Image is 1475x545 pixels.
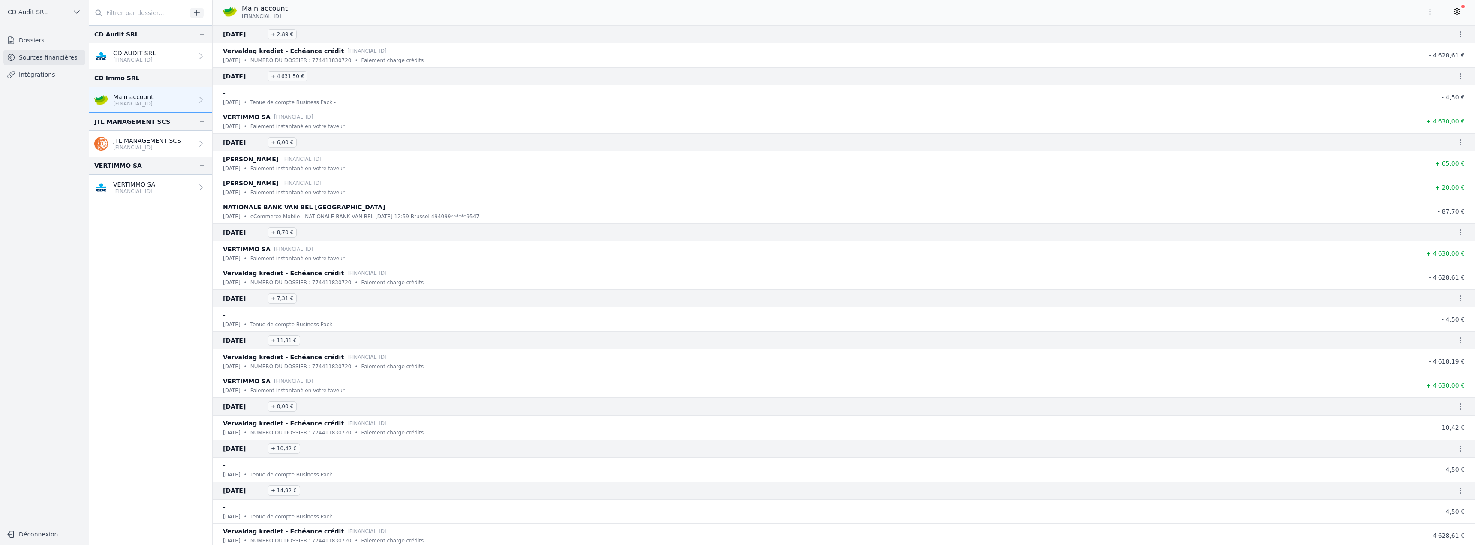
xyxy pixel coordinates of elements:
[113,93,154,101] p: Main account
[223,401,264,412] span: [DATE]
[223,502,226,512] p: -
[268,443,300,454] span: + 10,42 €
[1426,250,1465,257] span: + 4 630,00 €
[8,8,48,16] span: CD Audit SRL
[250,212,479,221] p: eCommerce Mobile - NATIONALE BANK VAN BEL [DATE] 12:59 Brussel 494099******9547
[223,98,241,107] p: [DATE]
[223,268,344,278] p: Vervaldag krediet - Echéance crédit
[223,178,279,188] p: [PERSON_NAME]
[1442,316,1465,323] span: - 4,50 €
[250,122,345,131] p: Paiement instantané en votre faveur
[274,377,313,385] p: [FINANCIAL_ID]
[282,179,322,187] p: [FINANCIAL_ID]
[250,362,352,371] p: NUMERO DU DOSSIER : 774411830720
[223,278,241,287] p: [DATE]
[223,254,241,263] p: [DATE]
[347,353,387,361] p: [FINANCIAL_ID]
[347,269,387,277] p: [FINANCIAL_ID]
[244,254,247,263] div: •
[223,88,226,98] p: -
[223,470,241,479] p: [DATE]
[244,56,247,65] div: •
[1429,274,1465,281] span: - 4 628,61 €
[3,67,85,82] a: Intégrations
[1442,508,1465,515] span: - 4,50 €
[223,443,264,454] span: [DATE]
[244,98,247,107] div: •
[94,117,170,127] div: JTL MANAGEMENT SCS
[223,485,264,496] span: [DATE]
[361,278,424,287] p: Paiement charge crédits
[250,470,332,479] p: Tenue de compte Business Pack
[282,155,322,163] p: [FINANCIAL_ID]
[244,362,247,371] div: •
[223,137,264,148] span: [DATE]
[274,245,313,253] p: [FINANCIAL_ID]
[223,362,241,371] p: [DATE]
[244,278,247,287] div: •
[89,43,212,69] a: CD AUDIT SRL [FINANCIAL_ID]
[223,320,241,329] p: [DATE]
[223,56,241,65] p: [DATE]
[268,29,297,39] span: + 2,89 €
[223,352,344,362] p: Vervaldag krediet - Echéance crédit
[94,181,108,194] img: CBC_CREGBEBB.png
[1438,208,1465,215] span: - 87,70 €
[113,57,156,63] p: [FINANCIAL_ID]
[89,131,212,157] a: JTL MANAGEMENT SCS [FINANCIAL_ID]
[94,137,108,151] img: ing.png
[250,278,352,287] p: NUMERO DU DOSSIER : 774411830720
[223,164,241,173] p: [DATE]
[113,100,154,107] p: [FINANCIAL_ID]
[361,428,424,437] p: Paiement charge crédits
[244,386,247,395] div: •
[244,188,247,197] div: •
[223,293,264,304] span: [DATE]
[347,419,387,428] p: [FINANCIAL_ID]
[223,202,385,212] p: NATIONALE BANK VAN BEL [GEOGRAPHIC_DATA]
[1442,94,1465,101] span: - 4,50 €
[250,536,352,545] p: NUMERO DU DOSSIER : 774411830720
[250,98,336,107] p: Tenue de compte Business Pack -
[355,278,358,287] div: •
[244,320,247,329] div: •
[223,5,237,18] img: crelan.png
[113,136,181,145] p: JTL MANAGEMENT SCS
[94,29,139,39] div: CD Audit SRL
[355,536,358,545] div: •
[347,527,387,536] p: [FINANCIAL_ID]
[244,536,247,545] div: •
[223,428,241,437] p: [DATE]
[223,376,271,386] p: VERTIMMO SA
[250,428,352,437] p: NUMERO DU DOSSIER : 774411830720
[250,254,345,263] p: Paiement instantané en votre faveur
[223,386,241,395] p: [DATE]
[223,112,271,122] p: VERTIMMO SA
[223,418,344,428] p: Vervaldag krediet - Echéance crédit
[268,227,297,238] span: + 8,70 €
[89,175,212,200] a: VERTIMMO SA [FINANCIAL_ID]
[94,73,139,83] div: CD Immo SRL
[250,164,345,173] p: Paiement instantané en votre faveur
[274,113,313,121] p: [FINANCIAL_ID]
[244,512,247,521] div: •
[1435,160,1465,167] span: + 65,00 €
[1426,118,1465,125] span: + 4 630,00 €
[3,50,85,65] a: Sources financières
[223,154,279,164] p: [PERSON_NAME]
[1429,532,1465,539] span: - 4 628,61 €
[113,188,155,195] p: [FINANCIAL_ID]
[268,71,307,81] span: + 4 631,50 €
[223,29,264,39] span: [DATE]
[223,310,226,320] p: -
[223,335,264,346] span: [DATE]
[1435,184,1465,191] span: + 20,00 €
[250,512,332,521] p: Tenue de compte Business Pack
[242,13,281,20] span: [FINANCIAL_ID]
[223,71,264,81] span: [DATE]
[355,428,358,437] div: •
[223,460,226,470] p: -
[3,33,85,48] a: Dossiers
[250,188,345,197] p: Paiement instantané en votre faveur
[355,56,358,65] div: •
